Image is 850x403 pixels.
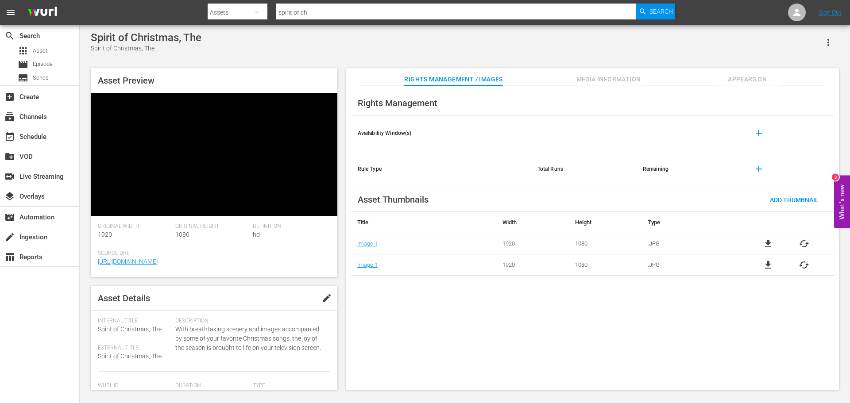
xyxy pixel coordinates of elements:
[4,92,15,102] span: Create
[98,293,150,303] span: Asset Details
[98,345,171,352] span: External Title:
[4,252,15,262] span: Reports
[4,131,15,142] span: Schedule
[351,115,530,151] th: Availability Window(s)
[321,293,332,303] span: edit
[832,173,839,180] div: 3
[33,60,53,69] span: Episode
[358,194,429,205] span: Asset Thumbnails
[763,192,826,207] button: Add Thumbnail
[18,73,28,83] span: Series
[763,260,773,270] a: file_download
[98,326,162,333] span: Spirit of Christmas, The
[98,382,171,389] span: Wurl Id
[175,382,248,389] span: Duration
[799,260,809,270] button: cached
[33,46,47,55] span: Asset
[714,74,780,85] span: Appears On
[404,74,502,85] span: Rights Management / Images
[91,44,201,53] div: Spirit of Christmas, The
[4,232,15,242] span: Ingestion
[4,31,15,41] span: Search
[576,74,642,85] span: Media Information
[316,288,337,309] button: edit
[21,2,64,23] img: ans4CAIJ8jUAAAAAAAAAAAAAAAAAAAAAAAAgQb4GAAAAAAAAAAAAAAAAAAAAAAAAJMjXAAAAAAAAAAAAAAAAAAAAAAAAgAT5G...
[98,231,112,238] span: 1920
[496,254,568,276] td: 1920
[351,212,496,233] th: Title
[18,46,28,56] span: Asset
[357,240,378,247] a: Image 1
[91,31,201,44] div: Spirit of Christmas, The
[641,212,738,233] th: Type
[496,212,568,233] th: Width
[5,7,16,18] span: menu
[799,238,809,249] button: cached
[763,196,826,203] span: Add Thumbnail
[98,353,162,360] span: Spirit of Christmas, The
[253,223,326,230] span: Definition
[4,171,15,182] span: Live Streaming
[98,75,155,86] span: Asset Preview
[175,231,189,238] span: 1080
[819,9,842,16] a: Sign Out
[530,151,636,187] th: Total Runs
[175,325,326,353] span: With breathtaking scenery and images accompanied by some of your favorite Christmas songs, the jo...
[753,164,764,174] span: add
[4,111,15,122] span: Channels
[4,191,15,202] span: Overlays
[253,231,260,238] span: hd
[98,318,171,325] span: Internal Title:
[641,254,738,276] td: .JPG
[568,233,641,254] td: 1080
[753,128,764,138] span: add
[175,318,326,325] span: Description:
[748,158,769,180] button: add
[763,238,773,249] a: file_download
[568,254,641,276] td: 1080
[496,233,568,254] td: 1920
[358,98,437,108] span: Rights Management
[33,73,49,82] span: Series
[748,123,769,144] button: add
[649,4,673,19] span: Search
[641,233,738,254] td: .JPG
[18,59,28,70] span: Episode
[4,151,15,162] span: VOD
[351,151,530,187] th: Rule Type
[98,258,158,265] a: [URL][DOMAIN_NAME]
[834,175,850,228] button: Open Feedback Widget
[98,223,171,230] span: Original Width
[636,4,675,19] button: Search
[175,223,248,230] span: Original Height
[568,212,641,233] th: Height
[4,212,15,223] span: Automation
[357,261,378,268] a: Image 1
[98,250,326,257] span: Source Url
[636,151,741,187] th: Remaining
[253,382,326,389] span: Type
